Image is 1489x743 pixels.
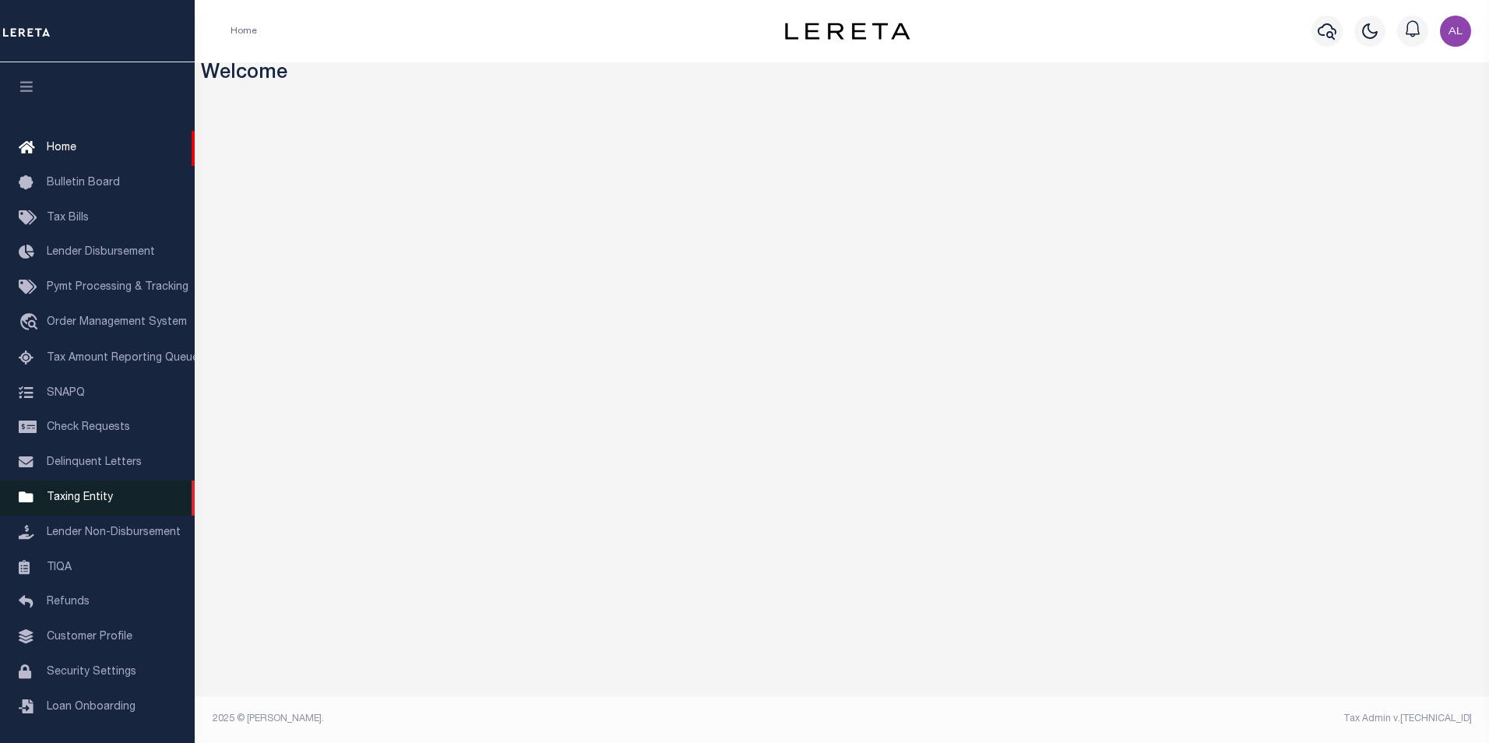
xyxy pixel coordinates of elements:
[19,313,44,333] i: travel_explore
[47,282,188,293] span: Pymt Processing & Tracking
[47,597,90,607] span: Refunds
[47,667,136,678] span: Security Settings
[47,213,89,224] span: Tax Bills
[47,247,155,258] span: Lender Disbursement
[47,492,113,503] span: Taxing Entity
[1440,16,1471,47] img: svg+xml;base64,PHN2ZyB4bWxucz0iaHR0cDovL3d3dy53My5vcmcvMjAwMC9zdmciIHBvaW50ZXItZXZlbnRzPSJub25lIi...
[47,632,132,643] span: Customer Profile
[47,527,181,538] span: Lender Non-Disbursement
[854,712,1472,726] div: Tax Admin v.[TECHNICAL_ID]
[785,23,910,40] img: logo-dark.svg
[47,353,199,364] span: Tax Amount Reporting Queue
[47,143,76,153] span: Home
[47,317,187,328] span: Order Management System
[47,702,136,713] span: Loan Onboarding
[231,24,257,38] li: Home
[47,178,120,188] span: Bulletin Board
[201,712,843,726] div: 2025 © [PERSON_NAME].
[47,387,85,398] span: SNAPQ
[47,562,72,572] span: TIQA
[47,457,142,468] span: Delinquent Letters
[201,62,1484,86] h3: Welcome
[47,422,130,433] span: Check Requests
